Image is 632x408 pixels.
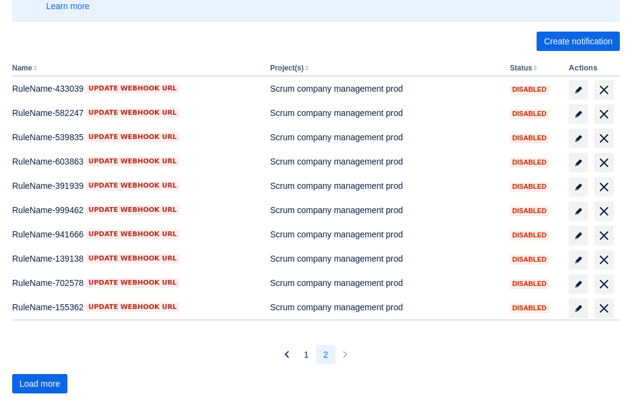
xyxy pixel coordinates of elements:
[323,345,328,364] span: 2
[270,131,500,143] div: Scrum company management prod
[510,280,549,287] span: Disabled
[510,135,549,141] span: Disabled
[12,253,260,265] div: RuleName-139138
[574,231,583,240] span: edit
[574,109,583,119] span: edit
[89,108,177,118] span: Update webhook URL
[574,85,583,95] span: edit
[597,83,611,97] span: delete
[270,204,500,216] div: Scrum company management prod
[270,301,500,313] div: Scrum company management prod
[270,228,500,240] div: Scrum company management prod
[574,182,583,192] span: edit
[89,84,177,93] span: Update webhook URL
[510,64,532,72] button: Status
[335,345,355,364] button: Next
[574,158,583,168] span: edit
[270,180,500,192] div: Scrum company management prod
[597,277,611,291] span: delete
[316,345,335,364] button: Page 2
[12,131,260,143] div: RuleName-539835
[597,131,611,146] span: delete
[597,107,611,121] span: delete
[12,155,260,168] div: RuleName-603863
[510,256,549,263] span: Disabled
[510,86,549,93] span: Disabled
[12,64,32,72] button: Name
[12,228,260,240] div: RuleName-941666
[12,83,260,95] div: RuleName-433039
[510,232,549,239] span: Disabled
[574,206,583,216] span: edit
[89,254,177,263] span: Update webhook URL
[510,183,549,190] span: Disabled
[89,229,177,239] span: Update webhook URL
[544,32,613,51] span: Create notification
[597,155,611,170] span: delete
[270,83,500,95] div: Scrum company management prod
[12,180,260,192] div: RuleName-391939
[12,204,260,216] div: RuleName-999462
[89,157,177,166] span: Update webhook URL
[597,204,611,219] span: delete
[270,107,500,119] div: Scrum company management prod
[12,107,260,119] div: RuleName-582247
[574,134,583,143] span: edit
[597,301,611,316] span: delete
[270,277,500,289] div: Scrum company management prod
[12,374,67,393] button: Load more
[574,304,583,313] span: edit
[89,132,177,142] span: Update webhook URL
[12,277,260,289] div: RuleName-702578
[537,32,620,51] button: Create notification
[12,301,260,313] div: RuleName-155362
[574,255,583,265] span: edit
[277,345,355,364] nav: Pagination
[564,61,620,76] th: Actions
[510,110,549,117] span: Disabled
[304,345,309,364] span: 1
[270,253,500,265] div: Scrum company management prod
[270,64,303,72] button: Project(s)
[89,278,177,288] span: Update webhook URL
[19,374,60,393] span: Load more
[510,305,549,311] span: Disabled
[510,208,549,214] span: Disabled
[89,205,177,215] span: Update webhook URL
[597,180,611,194] span: delete
[89,302,177,312] span: Update webhook URL
[574,279,583,289] span: edit
[297,345,316,364] button: Page 1
[89,181,177,191] span: Update webhook URL
[597,253,611,267] span: delete
[277,345,297,364] button: Previous
[510,159,549,166] span: Disabled
[597,228,611,243] span: delete
[270,155,500,168] div: Scrum company management prod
